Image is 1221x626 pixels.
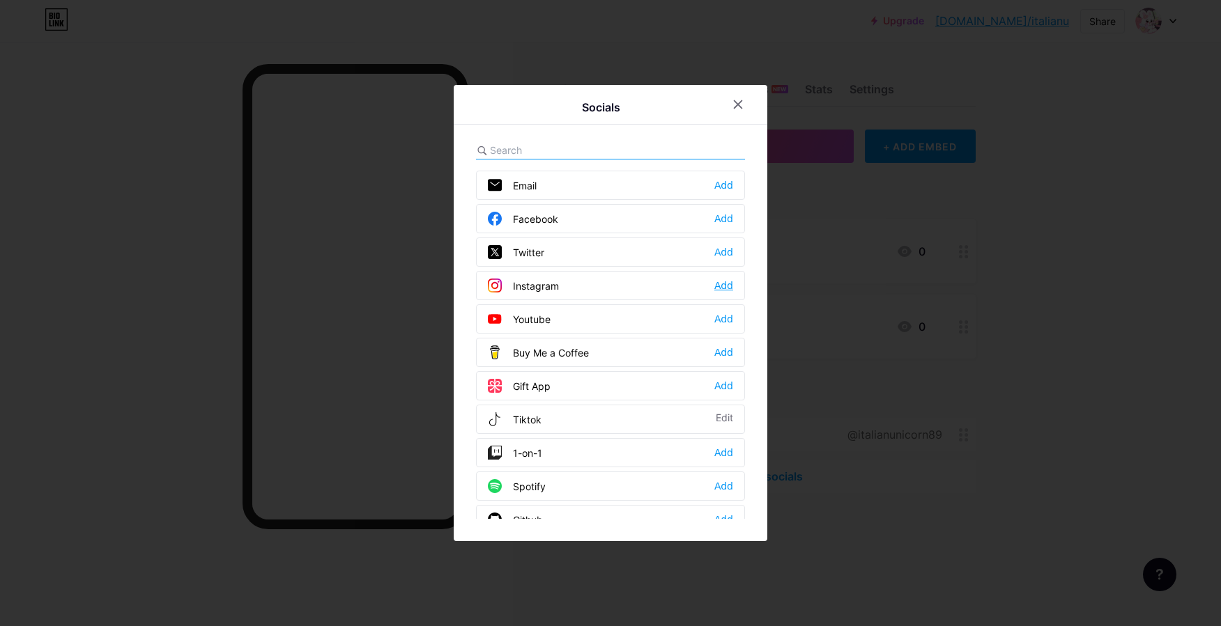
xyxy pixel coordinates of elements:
div: Add [714,178,733,192]
input: Search [490,143,644,157]
div: Add [714,312,733,326]
div: Add [714,379,733,393]
div: Gift App [488,379,551,393]
div: Add [714,212,733,226]
div: Github [488,512,543,526]
div: Add [714,345,733,359]
div: 1-on-1 [488,446,542,460]
div: Add [714,279,733,292]
div: Tiktok [488,412,542,426]
div: Socials [582,99,620,116]
div: Instagram [488,279,559,292]
div: Add [714,479,733,493]
div: Twitter [488,245,544,259]
div: Spotify [488,479,546,493]
div: Buy Me a Coffee [488,345,589,359]
div: Facebook [488,212,558,226]
div: Email [488,178,537,192]
div: Add [714,512,733,526]
div: Edit [716,412,733,426]
div: Add [714,446,733,460]
div: Youtube [488,312,551,326]
div: Add [714,245,733,259]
